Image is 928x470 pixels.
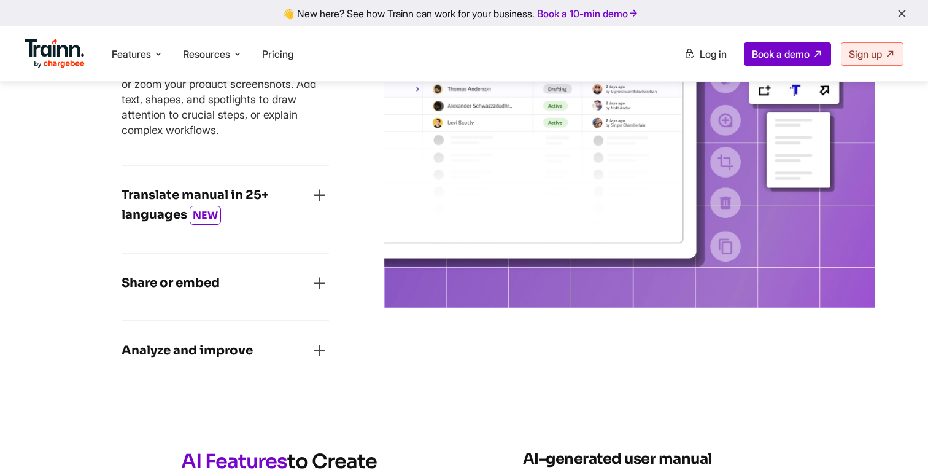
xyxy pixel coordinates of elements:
[744,42,831,66] a: Book a demo
[112,47,151,61] span: Features
[25,39,85,68] img: Trainn Logo
[676,43,734,65] a: Log in
[752,48,810,60] span: Book a demo
[7,7,921,19] div: 👋 New here? See how Trainn can work for your business.
[190,206,221,225] span: NEW
[535,5,641,22] a: Book a 10-min demo
[700,48,727,60] span: Log in
[849,48,882,60] span: Sign up
[867,411,928,470] iframe: Chat Widget
[122,341,253,361] h4: Analyze and improve
[841,42,903,66] a: Sign up
[183,47,230,61] span: Resources
[262,48,293,60] a: Pricing
[122,186,309,225] h4: Translate manual in 25+ languages
[122,273,220,293] h4: Share or embed
[122,29,329,138] p: Edit your user manuals like a pro with our User Manual Generator’s intuitive features. Blur sensi...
